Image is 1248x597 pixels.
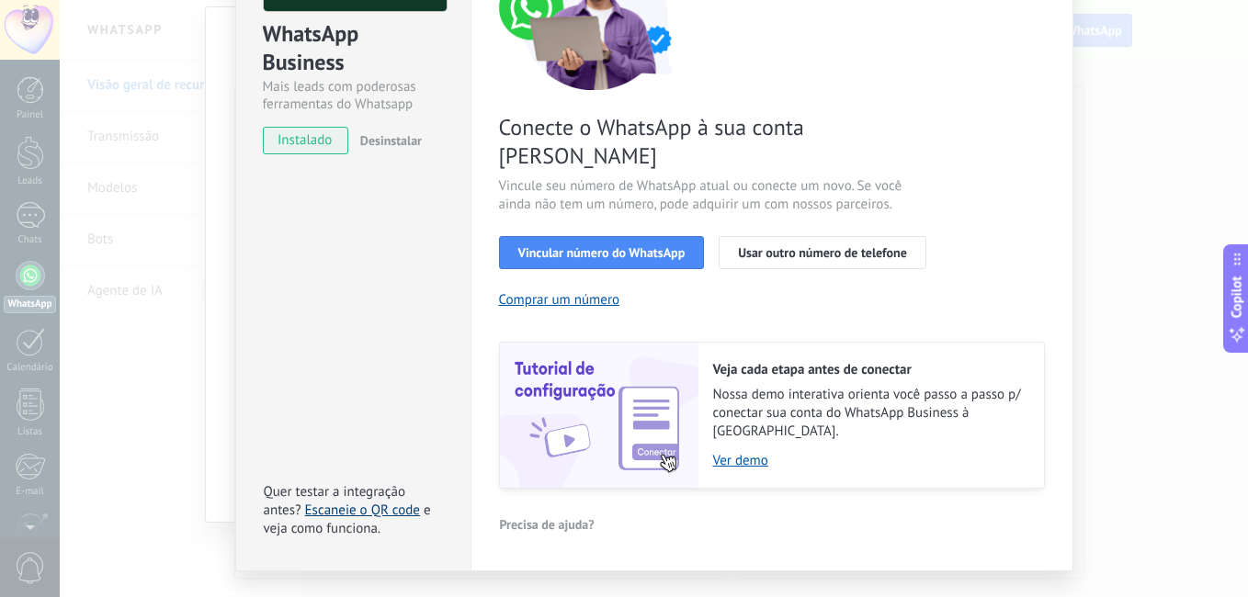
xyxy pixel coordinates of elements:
[713,361,1026,378] h2: Veja cada etapa antes de conectar
[263,19,444,78] div: WhatsApp Business
[264,483,405,519] span: Quer testar a integração antes?
[713,452,1026,469] a: Ver demo
[499,291,620,309] button: Comprar um número
[499,113,936,170] span: Conecte o WhatsApp à sua conta [PERSON_NAME]
[518,246,686,259] span: Vincular número do WhatsApp
[264,501,431,537] span: e veja como funciona.
[719,236,926,269] button: Usar outro número de telefone
[264,127,347,154] span: instalado
[499,177,936,214] span: Vincule seu número de WhatsApp atual ou conecte um novo. Se você ainda não tem um número, pode ad...
[500,518,595,531] span: Precisa de ajuda?
[360,132,422,149] span: Desinstalar
[1228,276,1246,319] span: Copilot
[353,127,422,154] button: Desinstalar
[738,246,907,259] span: Usar outro número de telefone
[499,511,596,538] button: Precisa de ajuda?
[713,386,1026,441] span: Nossa demo interativa orienta você passo a passo p/ conectar sua conta do WhatsApp Business à [GE...
[499,236,705,269] button: Vincular número do WhatsApp
[305,501,420,519] a: Escaneie o QR code
[263,78,444,113] div: Mais leads com poderosas ferramentas do Whatsapp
